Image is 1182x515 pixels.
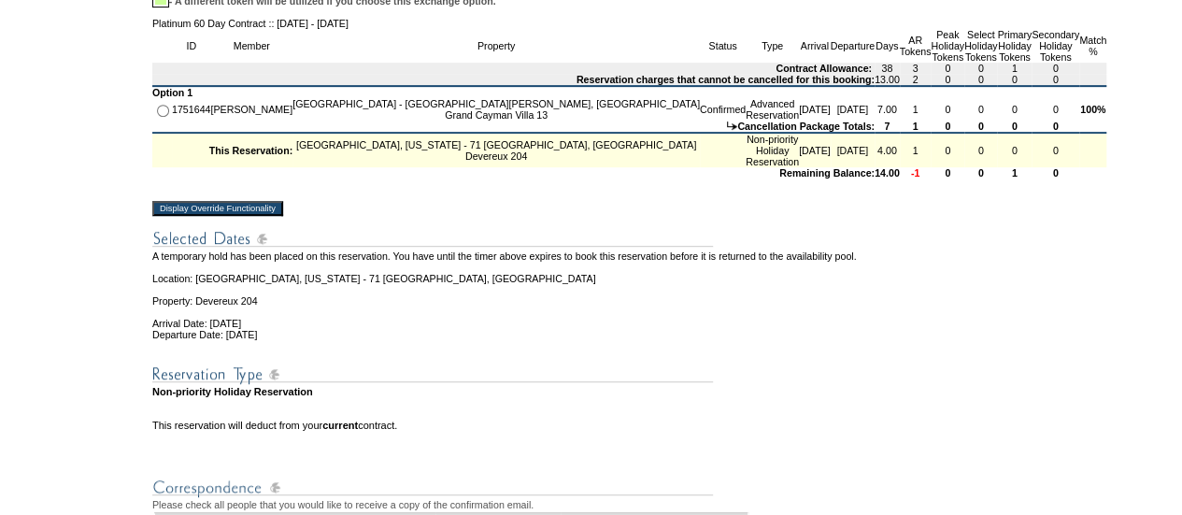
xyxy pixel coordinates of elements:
span: Please check all people that you would like to receive a copy of the confirmation email. [152,499,534,510]
td: AR Tokens [900,29,932,63]
td: 0 [1032,121,1079,134]
img: Reservation Type [152,363,713,386]
td: Departure Date: [DATE] [152,329,1106,340]
nobr: Devereux 204 [465,150,527,162]
img: Reservation Dates [152,227,713,250]
td: Cancellation Package Totals: [152,121,875,134]
td: Property: Devereux 204 [152,284,1106,307]
td: 14.00 [875,167,900,179]
td: 0 [964,121,998,134]
td: Match % [1079,29,1106,63]
td: 0 [964,98,998,121]
td: 3 [900,63,932,74]
td: 1 [997,63,1032,74]
td: Status [700,29,746,63]
td: 1 [997,167,1032,179]
td: -1 [900,167,932,179]
td: 0 [964,74,998,87]
td: [DATE] [831,98,875,121]
td: 0 [964,63,998,74]
b: 100% [1080,104,1105,115]
td: 1 [900,98,932,121]
td: This reservation will deduct from your contract. [152,420,1106,431]
td: 2 [900,74,932,87]
td: 0 [931,121,964,134]
td: 0 [964,134,998,167]
td: 0 [997,121,1032,134]
td: 0 [1032,98,1079,121]
td: 0 [931,63,964,74]
td: Departure [831,29,875,63]
td: 7 [875,121,900,134]
td: [PERSON_NAME] [210,98,292,121]
b: current [322,420,358,431]
td: Type [746,29,799,63]
td: 0 [1032,167,1079,179]
td: 0 [997,134,1032,167]
td: 1 [900,134,932,167]
td: 38 [875,63,900,74]
td: Arrival [799,29,831,63]
td: 0 [997,98,1032,121]
td: Member [210,29,292,63]
td: A temporary hold has been placed on this reservation. You have until the timer above expires to b... [152,250,1106,262]
td: Days [875,29,900,63]
b: Contract Allowance: [776,63,872,74]
td: Confirmed [700,98,746,121]
td: Primary Holiday Tokens [997,29,1032,63]
nobr: [GEOGRAPHIC_DATA] - [GEOGRAPHIC_DATA][PERSON_NAME], [GEOGRAPHIC_DATA] [292,98,700,109]
b: Reservation charges that cannot be cancelled for this booking: [577,74,875,85]
td: Location: [GEOGRAPHIC_DATA], [US_STATE] - 71 [GEOGRAPHIC_DATA], [GEOGRAPHIC_DATA] [152,262,1106,284]
nobr: This Reservation: [209,145,292,156]
td: 13.00 [875,74,900,87]
td: 0 [1032,134,1079,167]
td: Arrival Date: [DATE] [152,307,1106,329]
td: Select Holiday Tokens [964,29,998,63]
td: Non-priority Holiday Reservation [746,134,799,167]
td: 4.00 [875,134,900,167]
td: Peak Holiday Tokens [931,29,964,63]
td: 0 [931,98,964,121]
td: [DATE] [799,98,831,121]
td: 0 [931,74,964,87]
td: 0 [1032,63,1079,74]
td: Remaining Balance: [152,167,875,179]
td: Platinum 60 Day Contract :: [DATE] - [DATE] [152,18,1106,29]
td: Option 1 [152,87,1106,98]
td: Property [292,29,700,63]
td: 0 [931,134,964,167]
td: Secondary Holiday Tokens [1032,29,1079,63]
td: 1 [900,121,932,134]
td: 0 [1032,74,1079,87]
td: 0 [997,74,1032,87]
td: 0 [931,167,964,179]
td: ID [172,29,211,63]
td: [DATE] [799,134,831,167]
nobr: [GEOGRAPHIC_DATA], [US_STATE] - 71 [GEOGRAPHIC_DATA], [GEOGRAPHIC_DATA] [296,139,696,150]
input: Display Override Functionality [152,201,283,216]
td: Advanced Reservation [746,98,799,121]
td: 0 [964,167,998,179]
td: Non-priority Holiday Reservation [152,386,1106,397]
nobr: Grand Cayman Villa 13 [445,109,548,121]
td: 7.00 [875,98,900,121]
td: [DATE] [831,134,875,167]
td: 1751644 [172,98,211,121]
